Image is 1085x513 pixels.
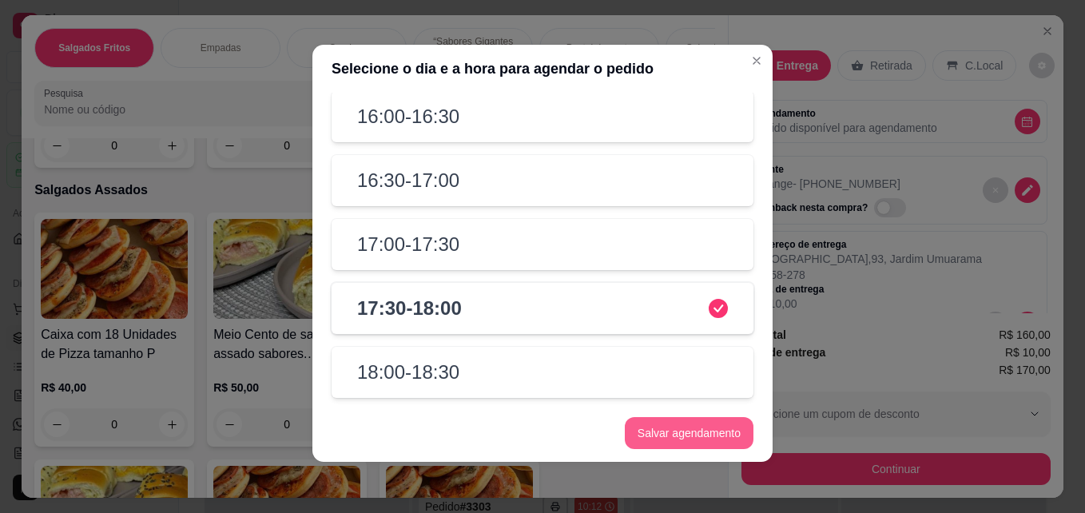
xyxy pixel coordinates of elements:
header: Selecione o dia e a hora para agendar o pedido [312,45,773,93]
h2: 17:00 - 17:30 [357,232,459,257]
h2: 16:00 - 16:30 [357,104,459,129]
h2: 18:00 - 18:30 [357,360,459,385]
h2: 16:30 - 17:00 [357,168,459,193]
button: Close [744,48,769,74]
h2: 17:30 - 18:00 [357,296,462,321]
button: Salvar agendamento [625,417,753,449]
